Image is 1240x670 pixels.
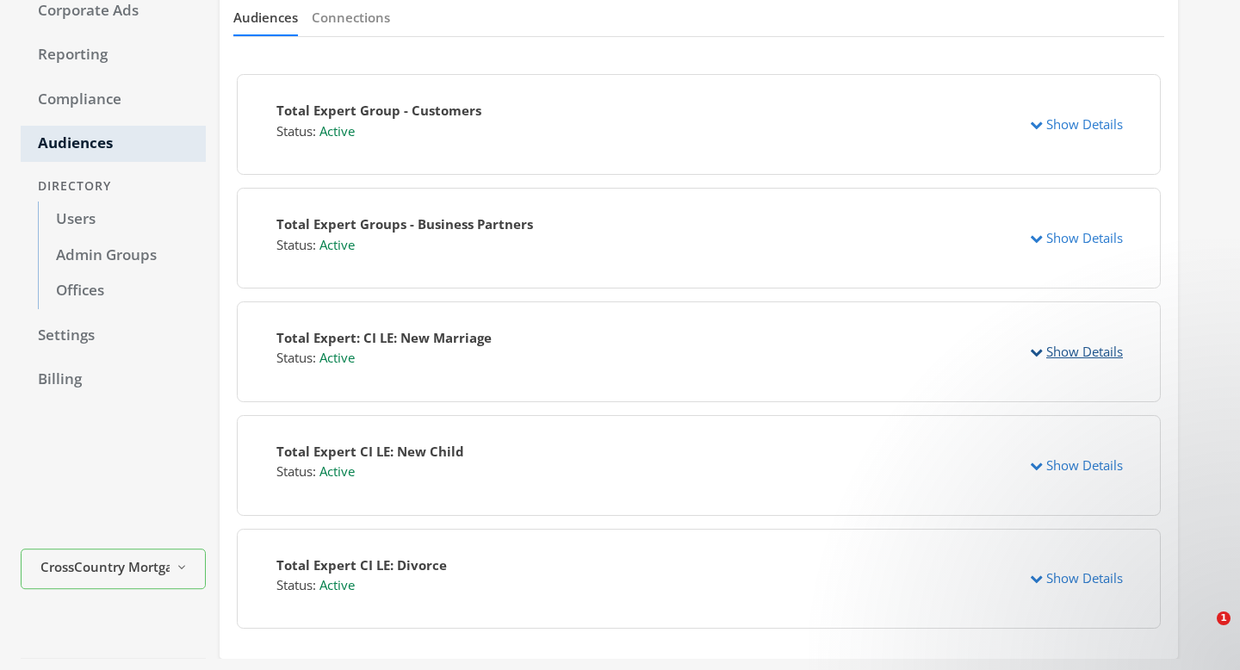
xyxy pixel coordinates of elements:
[21,37,206,73] a: Reporting
[276,235,319,255] label: Status:
[21,82,206,118] a: Compliance
[40,557,170,577] span: CrossCountry Mortgage
[276,101,481,121] div: Total Expert Group - Customers
[276,121,319,141] label: Status:
[21,318,206,354] a: Settings
[38,273,206,309] a: Offices
[1217,611,1231,625] span: 1
[1019,109,1134,140] button: Show Details
[21,549,206,589] button: CrossCountry Mortgage
[276,575,319,595] label: Status:
[276,462,319,481] label: Status:
[276,555,447,575] div: Total Expert CI LE: Divorce
[21,171,206,202] div: Directory
[276,214,533,234] div: Total Expert Groups - Business Partners
[319,236,358,253] span: Active
[21,362,206,398] a: Billing
[38,202,206,238] a: Users
[276,442,464,462] div: Total Expert CI LE: New Child
[1019,222,1134,254] button: Show Details
[1019,336,1134,368] button: Show Details
[896,503,1240,623] iframe: Intercom notifications message
[276,348,319,368] label: Status:
[1019,450,1134,481] button: Show Details
[319,462,358,480] span: Active
[276,328,492,348] div: Total Expert: CI LE: New Marriage
[38,238,206,274] a: Admin Groups
[319,576,358,593] span: Active
[1181,611,1223,653] iframe: Intercom live chat
[319,122,358,140] span: Active
[319,349,358,366] span: Active
[21,126,206,162] a: Audiences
